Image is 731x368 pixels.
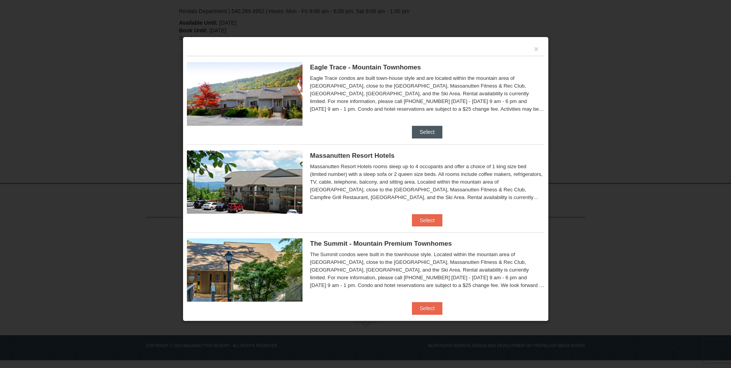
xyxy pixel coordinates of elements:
[310,251,544,289] div: The Summit condos were built in the townhouse style. Located within the mountain area of [GEOGRAP...
[187,150,302,214] img: 19219026-1-e3b4ac8e.jpg
[310,152,395,159] span: Massanutten Resort Hotels
[310,163,544,201] div: Massanutten Resort Hotels rooms sleep up to 4 occupants and offer a choice of 1 king size bed (li...
[412,302,442,314] button: Select
[187,238,302,302] img: 19219034-1-0eee7e00.jpg
[310,240,452,247] span: The Summit - Mountain Premium Townhomes
[412,214,442,226] button: Select
[534,45,539,53] button: ×
[310,74,544,113] div: Eagle Trace condos are built town-house style and are located within the mountain area of [GEOGRA...
[187,62,302,125] img: 19218983-1-9b289e55.jpg
[310,64,421,71] span: Eagle Trace - Mountain Townhomes
[412,126,442,138] button: Select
